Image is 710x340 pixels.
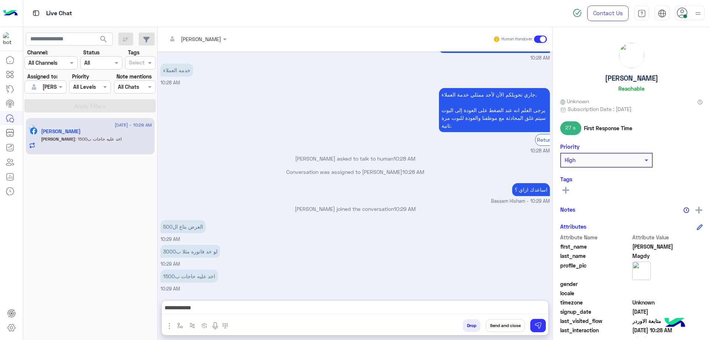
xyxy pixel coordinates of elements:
[632,317,703,325] span: متابعة الاوردر
[618,85,645,92] h6: Reachable
[658,9,666,18] img: tab
[486,319,525,332] button: Send and close
[41,136,75,142] span: [PERSON_NAME]
[632,262,651,280] img: picture
[174,319,186,331] button: select flow
[560,176,703,182] h6: Tags
[638,9,646,18] img: tab
[29,125,35,131] img: picture
[560,223,586,230] h6: Attributes
[632,243,703,250] span: Ahmed
[160,155,550,162] p: [PERSON_NAME] asked to talk to human
[30,127,37,135] img: Facebook
[31,9,41,18] img: tab
[160,205,550,213] p: [PERSON_NAME] joined the conversation
[27,73,58,80] label: Assigned to:
[560,308,631,316] span: signup_date
[99,35,108,44] span: search
[632,308,703,316] span: 2024-08-13T16:14:02.326Z
[491,198,550,205] span: Bassem Hisham - 10:29 AM
[560,252,631,260] span: last_name
[587,6,629,21] a: Contact Us
[128,58,145,68] div: Select
[211,322,220,330] img: send voice note
[560,233,631,241] span: Attribute Name
[619,43,644,68] img: picture
[560,280,631,288] span: gender
[662,310,688,336] img: hulul-logo.png
[115,122,152,128] span: [DATE] - 10:29 AM
[165,322,174,330] img: send attachment
[512,183,550,196] p: 28/8/2025, 10:29 AM
[189,323,195,329] img: Trigger scenario
[530,55,550,62] span: 10:28 AM
[160,80,180,85] span: 10:28 AM
[160,245,220,258] p: 28/8/2025, 10:29 AM
[41,128,81,135] h5: Ahmed Magdy
[186,319,199,331] button: Trigger scenario
[222,323,228,329] img: make a call
[632,252,703,260] span: Magdy
[402,169,424,175] span: 10:28 AM
[501,36,532,42] small: Human Handover
[75,136,122,142] span: اخد عليه حاجات ب1500
[632,289,703,297] span: null
[393,155,415,162] span: 10:28 AM
[584,124,632,132] span: First Response Time
[439,88,550,132] p: 28/8/2025, 10:28 AM
[202,323,207,329] img: create order
[160,286,180,292] span: 10:29 AM
[560,97,589,105] span: Unknown
[116,73,152,80] label: Note mentions
[29,82,39,92] img: defaultAdmin.png
[560,299,631,306] span: timezone
[535,134,570,145] div: Return to Bot
[3,32,16,46] img: 713415422032625
[696,207,702,213] img: add
[530,148,550,155] span: 10:28 AM
[683,207,689,213] img: notes
[560,262,631,279] span: profile_pic
[534,322,542,329] img: send message
[568,105,632,113] span: Subscription Date : [DATE]
[560,289,631,297] span: locale
[95,33,113,48] button: search
[632,280,703,288] span: null
[632,299,703,306] span: Unknown
[160,168,550,176] p: Conversation was assigned to [PERSON_NAME]
[160,220,206,233] p: 28/8/2025, 10:29 AM
[560,317,631,325] span: last_visited_flow
[3,6,18,21] img: Logo
[72,73,89,80] label: Priority
[160,270,218,283] p: 28/8/2025, 10:29 AM
[573,9,582,17] img: spinner
[693,9,703,18] img: profile
[560,143,579,150] h6: Priority
[199,319,211,331] button: create order
[560,243,631,250] span: first_name
[128,48,139,56] label: Tags
[160,261,180,267] span: 10:29 AM
[560,121,581,135] span: 27 s
[560,326,631,334] span: last_interaction
[560,206,575,213] h6: Notes
[463,319,480,332] button: Drop
[27,48,48,56] label: Channel:
[24,99,156,112] button: Apply Filters
[632,326,703,334] span: 2025-08-28T07:28:56.029Z
[160,64,193,77] p: 28/8/2025, 10:28 AM
[46,9,72,18] p: Live Chat
[160,236,180,242] span: 10:29 AM
[394,206,416,212] span: 10:29 AM
[177,323,183,329] img: select flow
[83,48,99,56] label: Status
[605,74,658,83] h5: [PERSON_NAME]
[632,233,703,241] span: Attribute Value
[634,6,649,21] a: tab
